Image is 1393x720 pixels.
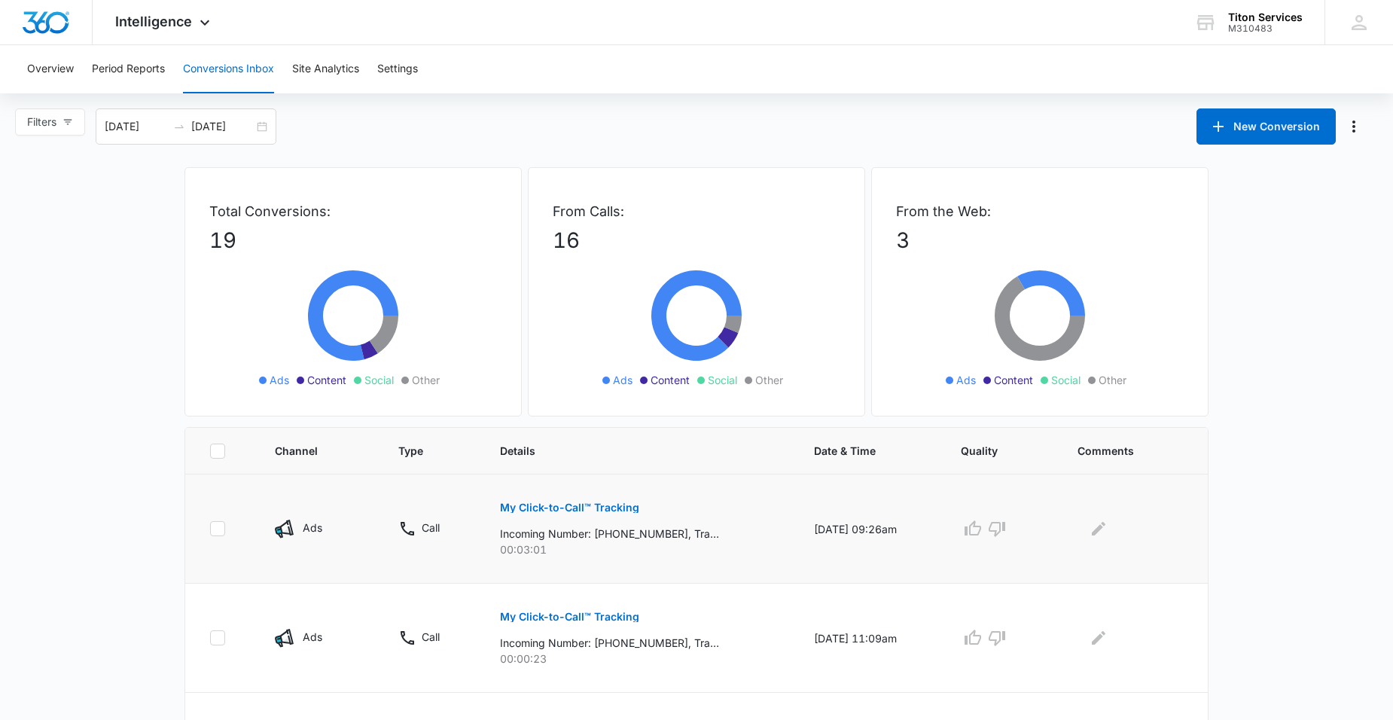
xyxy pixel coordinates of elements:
button: New Conversion [1196,108,1336,145]
input: Start date [105,118,167,135]
p: 19 [209,224,497,256]
span: Filters [27,114,56,130]
span: swap-right [173,121,185,133]
p: Incoming Number: [PHONE_NUMBER], Tracking Number: [PHONE_NUMBER], Ring To: [PHONE_NUMBER], Caller... [500,526,719,542]
p: Ads [303,629,322,645]
span: Channel [275,443,341,459]
span: Ads [270,372,289,388]
span: Social [708,372,737,388]
p: 16 [553,224,840,256]
span: Social [1051,372,1081,388]
span: Content [307,372,346,388]
span: Ads [956,372,976,388]
span: Other [1099,372,1126,388]
p: 00:00:23 [500,651,778,667]
p: Call [422,520,440,535]
p: Total Conversions: [209,201,497,221]
button: Period Reports [92,45,165,93]
button: Manage Numbers [1342,114,1366,139]
button: Overview [27,45,74,93]
span: Social [364,372,394,388]
div: account name [1228,11,1303,23]
span: Ads [613,372,632,388]
button: Settings [377,45,418,93]
button: Conversions Inbox [183,45,274,93]
span: Other [412,372,440,388]
td: [DATE] 09:26am [796,474,943,584]
td: [DATE] 11:09am [796,584,943,693]
p: From Calls: [553,201,840,221]
span: Comments [1078,443,1162,459]
button: My Click-to-Call™ Tracking [500,490,639,526]
button: Edit Comments [1087,517,1111,541]
span: Details [500,443,756,459]
p: Incoming Number: [PHONE_NUMBER], Tracking Number: [PHONE_NUMBER], Ring To: [PHONE_NUMBER], Caller... [500,635,719,651]
span: Content [994,372,1033,388]
p: My Click-to-Call™ Tracking [500,502,639,513]
span: Date & Time [814,443,903,459]
p: 3 [896,224,1184,256]
span: Quality [961,443,1020,459]
button: Site Analytics [292,45,359,93]
button: Filters [15,108,85,136]
p: My Click-to-Call™ Tracking [500,612,639,622]
span: Type [398,443,442,459]
div: account id [1228,23,1303,34]
p: Ads [303,520,322,535]
span: Intelligence [115,14,192,29]
input: End date [191,118,254,135]
p: From the Web: [896,201,1184,221]
p: Call [422,629,440,645]
span: to [173,121,185,133]
p: 00:03:01 [500,542,778,557]
span: Content [651,372,690,388]
span: Other [755,372,783,388]
button: Edit Comments [1087,626,1111,650]
button: My Click-to-Call™ Tracking [500,599,639,635]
